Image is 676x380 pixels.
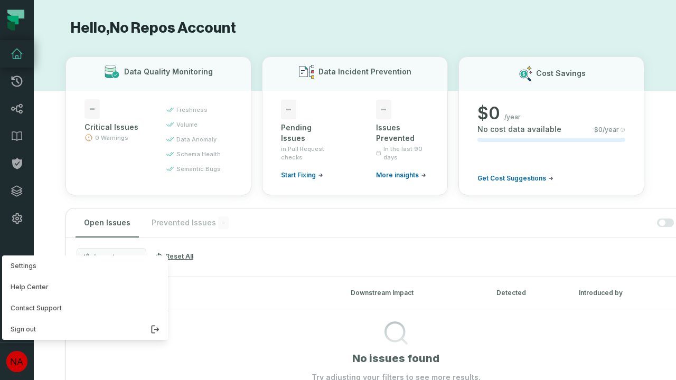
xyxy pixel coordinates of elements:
[76,208,139,237] button: Open Issues
[376,122,429,144] div: Issues Prevented
[65,19,644,37] h1: Hello, No Repos Account
[281,145,334,161] span: in Pull Request checks
[281,122,334,144] div: Pending Issues
[176,120,198,129] span: volume
[2,277,168,298] a: Help Center
[352,351,439,366] h1: No issues found
[281,171,323,179] a: Start Fixing
[176,165,221,173] span: semantic bugs
[376,171,419,179] span: More insights
[94,253,127,261] span: Issue type
[176,150,221,158] span: schema health
[376,100,391,119] span: -
[2,319,168,340] button: Sign out
[77,248,146,266] button: Issue type
[2,255,168,277] button: Settings
[176,135,217,144] span: data anomaly
[124,66,213,77] h3: Data Quality Monitoring
[496,288,560,298] div: Detected
[594,126,619,134] span: $ 0 /year
[2,255,168,340] div: avatar of No Repos Account
[65,56,251,195] button: Data Quality Monitoring-Critical Issues0 Warningsfreshnessvolumedata anomalyschema healthsemantic...
[281,171,316,179] span: Start Fixing
[504,113,521,121] span: /year
[2,298,168,319] a: Contact Support
[477,174,553,183] a: Get Cost Suggestions
[262,56,448,195] button: Data Incident Prevention-Pending Issuesin Pull Request checksStart Fixing-Issues PreventedIn the ...
[318,66,411,77] h3: Data Incident Prevention
[376,171,426,179] a: More insights
[383,145,429,161] span: In the last 90 days
[477,124,561,135] span: No cost data available
[84,122,147,132] div: Critical Issues
[536,68,586,79] h3: Cost Savings
[458,56,644,195] button: Cost Savings$0/yearNo cost data available$0/yearGet Cost Suggestions
[84,99,100,119] span: -
[6,351,27,372] img: avatar of No Repos Account
[74,289,332,297] button: Live Issues(0)
[95,134,128,142] span: 0 Warnings
[281,100,296,119] span: -
[151,248,198,265] button: Reset All
[351,288,477,298] div: Downstream Impact
[477,174,546,183] span: Get Cost Suggestions
[176,106,208,114] span: freshness
[477,103,500,124] span: $ 0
